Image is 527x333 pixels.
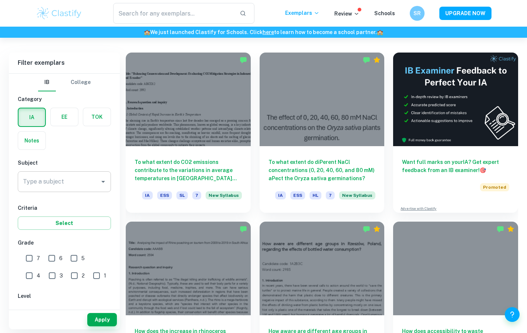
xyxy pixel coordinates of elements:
span: IA [142,191,153,199]
span: Promoted [480,183,509,191]
span: ESS [290,191,305,199]
button: EE [51,108,78,126]
span: 4 [37,272,40,280]
span: 🏫 [377,29,383,35]
img: Marked [363,56,370,64]
img: Thumbnail [393,53,518,146]
div: Filter type choice [38,74,91,91]
img: Clastify logo [36,6,83,21]
img: Marked [497,225,504,233]
button: Apply [87,313,117,326]
button: Help and Feedback [505,307,520,322]
div: Premium [373,225,381,233]
h6: We just launched Clastify for Schools. Click to learn how to become a school partner. [1,28,526,36]
button: SR [410,6,425,21]
p: Review [334,10,359,18]
h6: Grade [18,239,111,247]
h6: SR [413,9,421,17]
span: HL [310,191,321,199]
img: Marked [240,225,247,233]
h6: Level [18,292,111,300]
h6: Category [18,95,111,103]
p: Exemplars [285,9,320,17]
span: New Syllabus [339,191,375,199]
a: here [263,29,274,35]
a: To what extent do CO2 emissions contribute to the variations in average temperatures in [GEOGRAPH... [126,53,251,213]
span: 5 [81,254,85,262]
button: UPGRADE NOW [439,7,491,20]
span: 🏫 [144,29,150,35]
button: TOK [83,108,111,126]
h6: Criteria [18,204,111,212]
span: 🎯 [480,167,486,173]
h6: To what extent do CO2 emissions contribute to the variations in average temperatures in [GEOGRAPH... [135,158,242,182]
div: Starting from the May 2026 session, the ESS IA requirements have changed. We created this exempla... [206,191,242,204]
a: To what extent do diPerent NaCl concentrations (0, 20, 40, 60, and 80 mM) aPect the Oryza sativa ... [260,53,385,213]
h6: Filter exemplars [9,53,120,73]
button: Notes [18,132,45,149]
span: 7 [192,191,201,199]
span: IA [275,191,286,199]
span: 7 [37,254,40,262]
span: 2 [82,272,85,280]
h6: To what extent do diPerent NaCl concentrations (0, 20, 40, 60, and 80 mM) aPect the Oryza sativa ... [268,158,376,182]
span: 6 [59,254,63,262]
img: Marked [363,225,370,233]
span: SL [176,191,188,199]
button: College [71,74,91,91]
span: ESS [157,191,172,199]
div: Premium [373,56,381,64]
span: New Syllabus [206,191,242,199]
a: Want full marks on yourIA? Get expert feedback from an IB examiner!PromotedAdvertise with Clastify [393,53,518,213]
a: Advertise with Clastify [401,206,436,211]
h6: Want full marks on your IA ? Get expert feedback from an IB examiner! [402,158,509,174]
button: Select [18,216,111,230]
button: Open [98,176,108,187]
div: Starting from the May 2026 session, the ESS IA requirements have changed. We created this exempla... [339,191,375,204]
a: Schools [374,10,395,16]
img: Marked [240,56,247,64]
span: 7 [326,191,335,199]
span: 1 [104,272,106,280]
button: IA [18,108,45,126]
input: Search for any exemplars... [113,3,234,24]
button: IB [38,74,56,91]
div: Premium [507,225,514,233]
span: 3 [60,272,63,280]
h6: Subject [18,159,111,167]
